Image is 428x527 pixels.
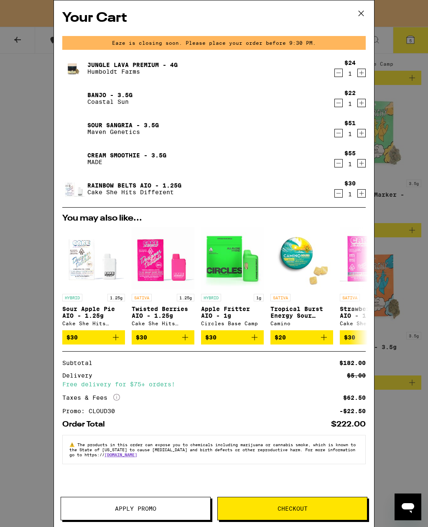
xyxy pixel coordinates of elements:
[334,159,343,167] button: Decrement
[62,227,125,290] img: Cake She Hits Different - Sour Apple Pie AIO - 1.25g
[62,381,366,387] div: Free delivery for $75+ orders!
[62,408,121,414] div: Promo: CLOUD30
[344,150,356,157] div: $55
[136,334,147,341] span: $30
[339,360,366,366] div: $182.00
[132,321,194,326] div: Cake She Hits Different
[62,373,98,378] div: Delivery
[132,294,152,301] p: SATIVA
[357,129,366,137] button: Increment
[62,57,86,80] img: Jungle Lava Premium - 4g
[275,334,286,341] span: $20
[278,506,308,512] span: Checkout
[205,334,217,341] span: $30
[357,69,366,77] button: Increment
[344,90,356,96] div: $22
[87,129,159,135] p: Maven Genetics
[357,189,366,198] button: Increment
[344,191,356,198] div: 1
[344,120,356,126] div: $51
[66,334,78,341] span: $30
[87,159,166,165] p: MADE
[87,189,181,195] p: Cake She Hits Different
[62,117,86,140] img: Sour Sangria - 3.5g
[87,68,178,75] p: Humboldt Farms
[334,99,343,107] button: Decrement
[340,227,403,290] img: Cake She Hits Different - Strawberry Mango AIO - 1.25g
[87,152,166,159] a: Cream Smoothie - 3.5g
[69,442,77,447] span: ⚠️
[395,494,421,520] iframe: Button to launch messaging window
[62,177,86,201] img: Rainbow Belts AIO - 1.25g
[340,330,403,344] button: Add to bag
[87,92,132,98] a: Banjo - 3.5g
[132,227,194,330] a: Open page for Twisted Berries AIO - 1.25g from Cake She Hits Different
[270,306,333,319] p: Tropical Burst Energy Sour Gummies
[62,9,366,28] h2: Your Cart
[344,161,356,167] div: 1
[87,182,181,189] a: Rainbow Belts AIO - 1.25g
[61,497,211,520] button: Apply Promo
[115,506,156,512] span: Apply Promo
[87,98,132,105] p: Coastal Sun
[270,294,290,301] p: SATIVA
[177,294,194,301] p: 1.25g
[132,330,194,344] button: Add to bag
[87,122,159,129] a: Sour Sangria - 3.5g
[270,227,333,290] img: Camino - Tropical Burst Energy Sour Gummies
[62,214,366,223] h2: You may also like...
[357,99,366,107] button: Increment
[270,321,333,326] div: Camino
[201,294,221,301] p: HYBRID
[331,421,366,428] div: $222.00
[132,306,194,319] p: Twisted Berries AIO - 1.25g
[62,306,125,319] p: Sour Apple Pie AIO - 1.25g
[340,227,403,330] a: Open page for Strawberry Mango AIO - 1.25g from Cake She Hits Different
[201,227,264,290] img: Circles Base Camp - Apple Fritter AIO - 1g
[270,227,333,330] a: Open page for Tropical Burst Energy Sour Gummies from Camino
[340,294,360,301] p: SATIVA
[87,62,178,68] a: Jungle Lava Premium - 4g
[62,227,125,330] a: Open page for Sour Apple Pie AIO - 1.25g from Cake She Hits Different
[344,100,356,107] div: 1
[344,334,355,341] span: $30
[334,189,343,198] button: Decrement
[344,70,356,77] div: 1
[62,147,86,170] img: Cream Smoothie - 3.5g
[201,330,264,344] button: Add to bag
[62,330,125,344] button: Add to bag
[339,408,366,414] div: -$22.50
[217,497,367,520] button: Checkout
[340,306,403,319] p: Strawberry Mango AIO - 1.25g
[357,159,366,167] button: Increment
[254,294,264,301] p: 1g
[340,321,403,326] div: Cake She Hits Different
[62,87,86,110] img: Banjo - 3.5g
[62,36,366,50] div: Eaze is closing soon. Please place your order before 9:30 PM.
[344,59,356,66] div: $24
[62,360,98,366] div: Subtotal
[344,180,356,187] div: $30
[62,394,120,401] div: Taxes & Fees
[270,330,333,344] button: Add to bag
[62,294,82,301] p: HYBRID
[107,294,125,301] p: 1.25g
[201,227,264,330] a: Open page for Apple Fritter AIO - 1g from Circles Base Camp
[62,421,111,428] div: Order Total
[334,69,343,77] button: Decrement
[201,321,264,326] div: Circles Base Camp
[62,321,125,326] div: Cake She Hits Different
[104,452,137,457] a: [DOMAIN_NAME]
[132,227,194,290] img: Cake She Hits Different - Twisted Berries AIO - 1.25g
[334,129,343,137] button: Decrement
[201,306,264,319] p: Apple Fritter AIO - 1g
[343,395,366,401] div: $62.50
[69,442,356,457] span: The products in this order can expose you to chemicals including marijuana or cannabis smoke, whi...
[344,131,356,137] div: 1
[347,373,366,378] div: $5.00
